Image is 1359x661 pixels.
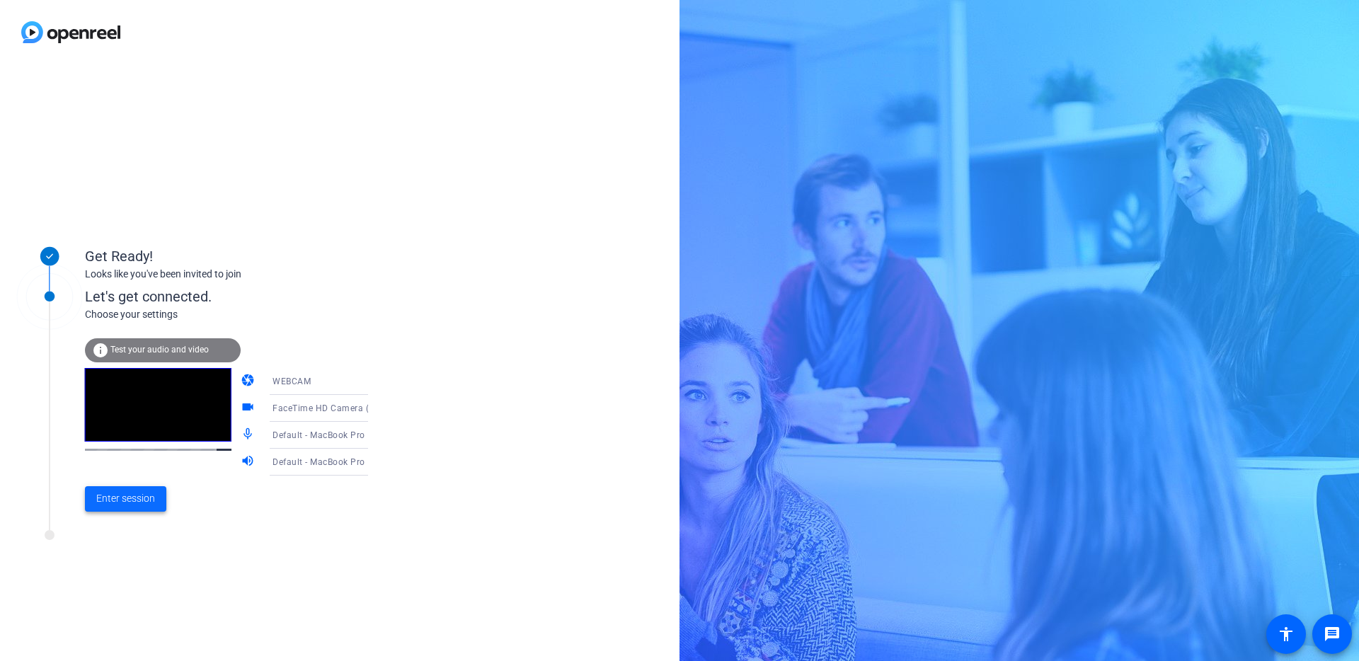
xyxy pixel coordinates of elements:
mat-icon: message [1324,626,1341,643]
span: WEBCAM [273,377,311,386]
span: Default - MacBook Pro Microphone (Built-in) [273,429,454,440]
mat-icon: accessibility [1278,626,1295,643]
div: Get Ready! [85,246,368,267]
span: Enter session [96,491,155,506]
mat-icon: mic_none [241,427,258,444]
div: Looks like you've been invited to join [85,267,368,282]
span: Test your audio and video [110,345,209,355]
mat-icon: volume_up [241,454,258,471]
button: Enter session [85,486,166,512]
mat-icon: info [92,342,109,359]
mat-icon: videocam [241,400,258,417]
span: Default - MacBook Pro Speakers (Built-in) [273,456,443,467]
div: Choose your settings [85,307,397,322]
div: Let's get connected. [85,286,397,307]
span: FaceTime HD Camera (Built-in) (05ac:8514) [273,402,454,413]
mat-icon: camera [241,373,258,390]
